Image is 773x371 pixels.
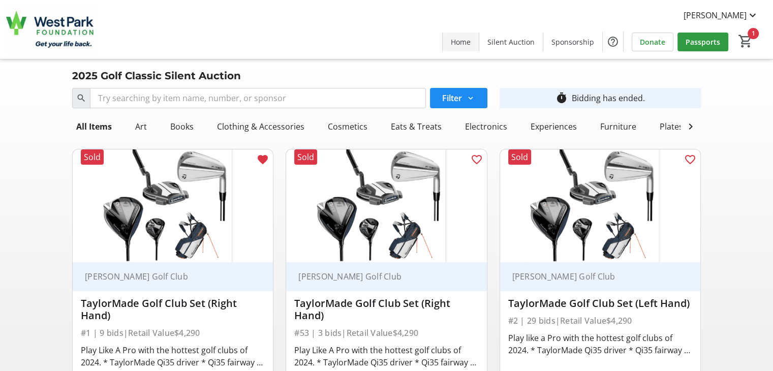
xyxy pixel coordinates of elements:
[294,271,466,282] div: [PERSON_NAME] Golf Club
[527,116,581,137] div: Experiences
[294,149,317,165] div: Sold
[632,33,673,51] a: Donate
[213,116,308,137] div: Clothing & Accessories
[443,33,479,51] a: Home
[81,149,104,165] div: Sold
[73,149,273,262] img: TaylorMade Golf Club Set (Right Hand)
[686,37,720,47] span: Passports
[572,92,645,104] div: Bidding has ended.
[736,32,755,50] button: Cart
[603,32,623,52] button: Help
[487,37,535,47] span: Silent Auction
[451,37,471,47] span: Home
[508,271,680,282] div: [PERSON_NAME] Golf Club
[90,88,426,108] input: Try searching by item name, number, or sponsor
[471,153,483,166] mat-icon: favorite_outline
[508,149,531,165] div: Sold
[6,4,97,55] img: West Park Healthcare Centre Foundation's Logo
[294,297,478,322] div: TaylorMade Golf Club Set (Right Hand)
[656,116,687,137] div: Plates
[684,153,696,166] mat-icon: favorite_outline
[430,88,487,108] button: Filter
[131,116,151,137] div: Art
[479,33,543,51] a: Silent Auction
[684,9,747,21] span: [PERSON_NAME]
[166,116,198,137] div: Books
[324,116,372,137] div: Cosmetics
[286,149,486,262] img: TaylorMade Golf Club Set (Right Hand)
[81,297,265,322] div: TaylorMade Golf Club Set (Right Hand)
[640,37,665,47] span: Donate
[677,33,728,51] a: Passports
[66,68,247,84] div: 2025 Golf Classic Silent Auction
[596,116,640,137] div: Furniture
[81,344,265,368] div: Play Like A Pro with the hottest golf clubs of 2024. * TaylorMade Qi35 driver * Qi35 fairway - 3 ...
[508,297,692,310] div: TaylorMade Golf Club Set (Left Hand)
[551,37,594,47] span: Sponsorship
[257,153,269,166] mat-icon: favorite
[500,149,700,262] img: TaylorMade Golf Club Set (Left Hand)
[461,116,511,137] div: Electronics
[508,332,692,356] div: Play like a Pro with the hottest golf clubs of 2024. * TaylorMade Qi35 driver * Qi35 fairway - 3 ...
[294,344,478,368] div: Play Like A Pro with the hottest golf clubs of 2024. * TaylorMade Qi35 driver * Qi35 fairway - 3 ...
[81,271,253,282] div: [PERSON_NAME] Golf Club
[442,92,462,104] span: Filter
[555,92,568,104] mat-icon: timer_outline
[508,314,692,328] div: #2 | 29 bids | Retail Value $4,290
[387,116,446,137] div: Eats & Treats
[294,326,478,340] div: #53 | 3 bids | Retail Value $4,290
[675,7,767,23] button: [PERSON_NAME]
[72,116,116,137] div: All Items
[543,33,602,51] a: Sponsorship
[81,326,265,340] div: #1 | 9 bids | Retail Value $4,290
